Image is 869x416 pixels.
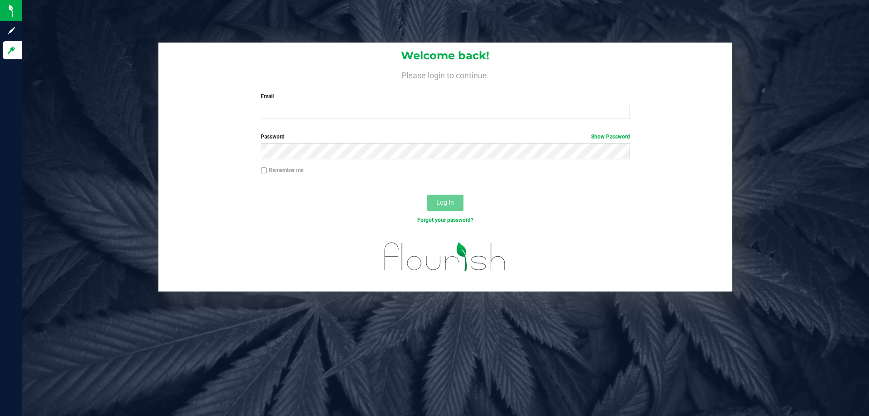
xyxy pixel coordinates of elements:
[261,166,303,174] label: Remember me
[417,217,473,223] a: Forgot your password?
[261,134,285,140] span: Password
[436,199,454,206] span: Log In
[7,26,16,35] inline-svg: Sign up
[7,46,16,55] inline-svg: Log in
[261,92,630,100] label: Email
[158,69,732,80] h4: Please login to continue.
[158,50,732,62] h1: Welcome back!
[427,195,463,211] button: Log In
[373,234,517,280] img: flourish_logo.svg
[261,167,267,174] input: Remember me
[591,134,630,140] a: Show Password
